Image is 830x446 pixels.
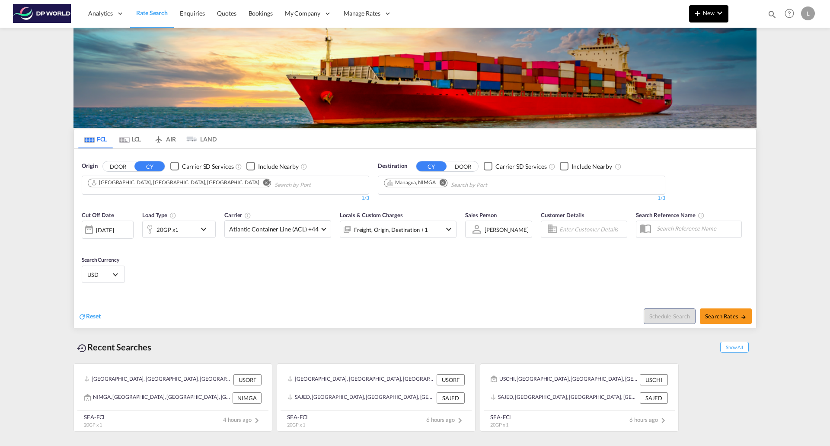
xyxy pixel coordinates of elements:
[340,212,403,218] span: Locals & Custom Charges
[698,212,705,219] md-icon: Your search will be saved by the below given name
[285,9,320,18] span: My Company
[560,162,612,171] md-checkbox: Checkbox No Ink
[86,312,101,320] span: Reset
[741,314,747,320] md-icon: icon-arrow-right
[77,343,87,353] md-icon: icon-backup-restore
[96,226,114,234] div: [DATE]
[153,134,164,141] md-icon: icon-airplane
[88,9,113,18] span: Analytics
[147,129,182,148] md-tab-item: AIR
[700,308,752,324] button: Search Ratesicon-arrow-right
[693,8,703,18] md-icon: icon-plus 400-fg
[169,212,176,219] md-icon: icon-information-outline
[142,221,216,238] div: 20GP x1icon-chevron-down
[652,222,741,235] input: Search Reference Name
[91,179,261,186] div: Press delete to remove this chip.
[84,413,106,421] div: SEA-FCL
[658,415,668,426] md-icon: icon-chevron-right
[448,161,478,171] button: DOOR
[644,308,696,324] button: Note: By default Schedule search will only considerorigin ports, destination ports and cut off da...
[444,224,454,234] md-icon: icon-chevron-down
[485,226,529,233] div: [PERSON_NAME]
[258,162,299,171] div: Include Nearby
[378,162,407,170] span: Destination
[198,224,213,234] md-icon: icon-chevron-down
[387,179,436,186] div: Managua, NIMGA
[182,129,217,148] md-tab-item: LAND
[491,392,638,404] div: SAJED, Jeddah, Saudi Arabia, Middle East, Middle East
[354,224,428,236] div: Freight Origin Destination Factory Stuffing
[156,224,179,236] div: 20GP x1
[142,212,176,218] span: Load Type
[103,161,133,171] button: DOOR
[78,129,217,148] md-pagination-wrapper: Use the left and right arrow keys to navigate between tabs
[484,223,530,236] md-select: Sales Person: Laura Zurcher
[484,162,547,171] md-checkbox: Checkbox No Ink
[229,225,319,234] span: Atlantic Container Line (ACL) +44
[767,10,777,19] md-icon: icon-magnify
[636,212,705,218] span: Search Reference Name
[559,223,624,236] input: Enter Customer Details
[416,161,447,171] button: CY
[224,212,251,218] span: Carrier
[82,212,114,218] span: Cut Off Date
[74,149,756,328] div: OriginDOOR CY Checkbox No InkUnchecked: Search for CY (Container Yard) services for all selected ...
[252,415,262,426] md-icon: icon-chevron-right
[86,176,360,192] md-chips-wrap: Chips container. Use arrow keys to select chips.
[426,416,465,423] span: 6 hours ago
[490,422,508,427] span: 20GP x 1
[82,195,369,202] div: 1/3
[767,10,777,22] div: icon-magnify
[340,221,456,238] div: Freight Origin Destination Factory Stuffingicon-chevron-down
[82,162,97,170] span: Origin
[615,163,622,170] md-icon: Unchecked: Ignores neighbouring ports when fetching rates.Checked : Includes neighbouring ports w...
[300,163,307,170] md-icon: Unchecked: Ignores neighbouring ports when fetching rates.Checked : Includes neighbouring ports w...
[277,363,476,432] recent-search-card: [GEOGRAPHIC_DATA], [GEOGRAPHIC_DATA], [GEOGRAPHIC_DATA], [GEOGRAPHIC_DATA], [GEOGRAPHIC_DATA], [G...
[249,10,273,17] span: Bookings
[223,416,262,423] span: 4 hours ago
[275,178,357,192] input: Chips input.
[465,212,497,218] span: Sales Person
[87,271,112,279] span: USD
[113,129,147,148] md-tab-item: LCL
[387,179,437,186] div: Press delete to remove this chip.
[495,162,547,171] div: Carrier SD Services
[344,9,380,18] span: Manage Rates
[84,422,102,427] span: 20GP x 1
[82,238,88,250] md-datepicker: Select
[801,6,815,20] div: L
[233,392,262,404] div: NIMGA
[541,212,584,218] span: Customer Details
[233,374,262,385] div: USORF
[244,212,251,219] md-icon: The selected Trucker/Carrierwill be displayed in the rate results If the rates are from another f...
[134,161,165,171] button: CY
[84,374,231,385] div: USORF, Norfolk, VA, United States, North America, Americas
[383,176,536,192] md-chips-wrap: Chips container. Use arrow keys to select chips.
[629,416,668,423] span: 6 hours ago
[287,392,434,404] div: SAJED, Jeddah, Saudi Arabia, Middle East, Middle East
[720,342,749,353] span: Show All
[78,312,101,321] div: icon-refreshReset
[705,313,747,320] span: Search Rates
[73,337,155,357] div: Recent Searches
[246,162,299,171] md-checkbox: Checkbox No Ink
[571,162,612,171] div: Include Nearby
[490,413,512,421] div: SEA-FCL
[84,392,230,404] div: NIMGA, Managua, Nicaragua, Mexico & Central America, Americas
[78,313,86,321] md-icon: icon-refresh
[640,392,668,404] div: SAJED
[180,10,205,17] span: Enquiries
[235,163,242,170] md-icon: Unchecked: Search for CY (Container Yard) services for all selected carriers.Checked : Search for...
[455,415,465,426] md-icon: icon-chevron-right
[182,162,233,171] div: Carrier SD Services
[287,413,309,421] div: SEA-FCL
[715,8,725,18] md-icon: icon-chevron-down
[640,374,668,385] div: USCHI
[451,178,533,192] input: Chips input.
[480,363,679,432] recent-search-card: USCHI, [GEOGRAPHIC_DATA], [GEOGRAPHIC_DATA], [GEOGRAPHIC_DATA], [GEOGRAPHIC_DATA], [GEOGRAPHIC_DA...
[549,163,555,170] md-icon: Unchecked: Search for CY (Container Yard) services for all selected carriers.Checked : Search for...
[258,179,271,188] button: Remove
[689,5,728,22] button: icon-plus 400-fgNewicon-chevron-down
[217,10,236,17] span: Quotes
[434,179,447,188] button: Remove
